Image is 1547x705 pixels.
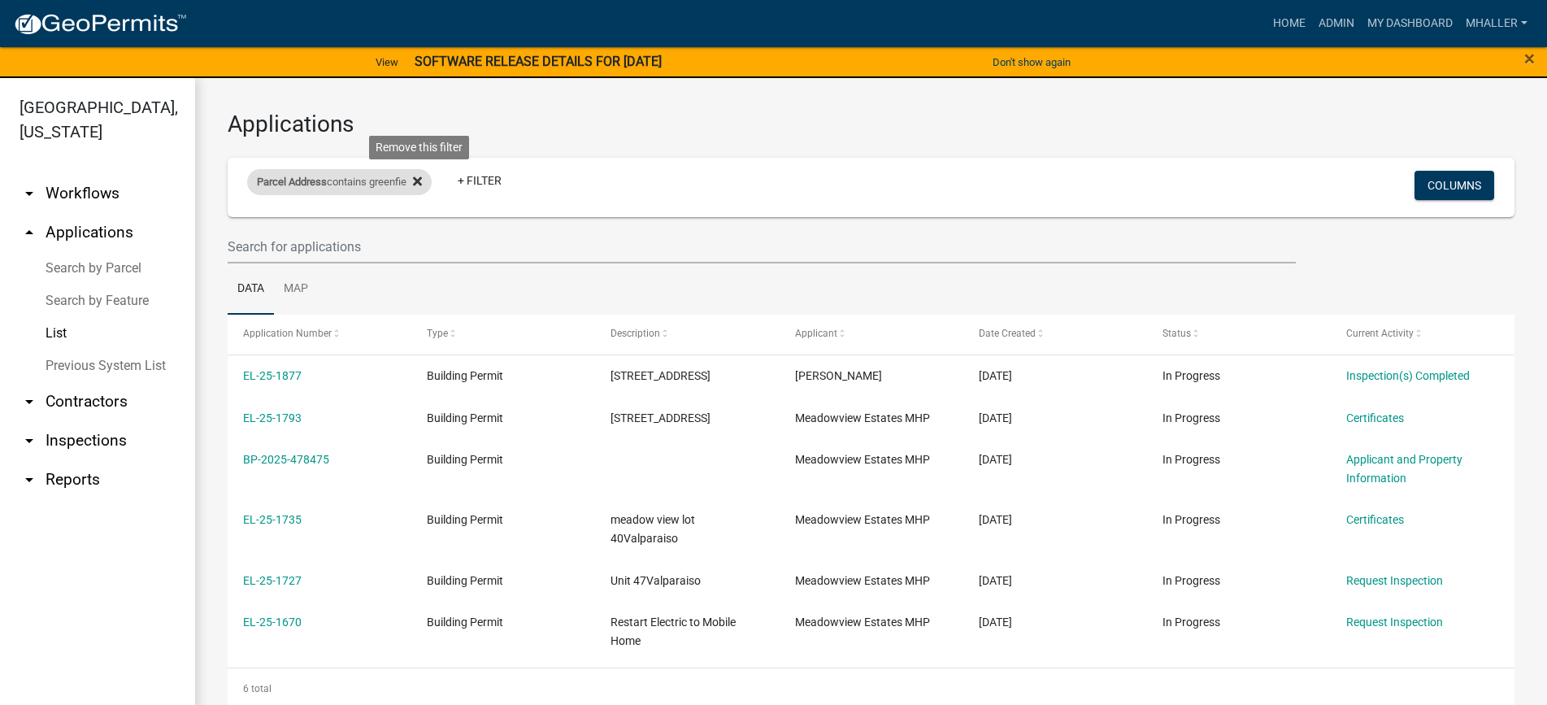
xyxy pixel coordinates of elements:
div: contains greenfie [247,169,432,195]
a: EL-25-1735 [243,513,302,526]
i: arrow_drop_down [20,431,39,450]
span: In Progress [1162,453,1220,466]
datatable-header-cell: Description [595,315,779,354]
i: arrow_drop_down [20,392,39,411]
span: In Progress [1162,574,1220,587]
span: Building Permit [427,574,503,587]
span: In Progress [1162,411,1220,424]
button: Don't show again [986,49,1077,76]
span: Type [427,328,448,339]
span: 807 Greenfield LaneValparaiso [611,411,710,424]
span: Building Permit [427,513,503,526]
span: Current Activity [1346,328,1414,339]
a: Map [274,263,318,316]
span: Meadowview Estates MHP [795,513,930,526]
span: Meadowview Estates MHP [795,411,930,424]
span: 78 Greenfield LnValparaiso [611,369,710,382]
button: Columns [1414,171,1494,200]
span: × [1524,47,1535,70]
a: Certificates [1346,513,1404,526]
span: Meadowview Estates MHP [795,453,930,466]
a: My Dashboard [1361,8,1459,39]
span: Tami Evans [795,369,882,382]
span: Meadowview Estates MHP [795,616,930,629]
a: Request Inspection [1346,616,1443,629]
datatable-header-cell: Current Activity [1331,315,1514,354]
span: Date Created [979,328,1036,339]
datatable-header-cell: Type [411,315,595,354]
i: arrow_drop_down [20,470,39,490]
datatable-header-cell: Applicant [779,315,963,354]
span: Building Permit [427,616,503,629]
span: Description [611,328,660,339]
a: Applicant and Property Information [1346,453,1462,485]
a: EL-25-1727 [243,574,302,587]
a: Data [228,263,274,316]
span: Meadowview Estates MHP [795,574,930,587]
a: Inspection(s) Completed [1346,369,1470,382]
span: 09/15/2025 [979,411,1012,424]
span: meadow view lot 40Valparaiso [611,513,695,545]
span: 09/26/2025 [979,369,1012,382]
i: arrow_drop_up [20,223,39,242]
span: Building Permit [427,369,503,382]
span: Building Permit [427,453,503,466]
button: Close [1524,49,1535,68]
span: 09/09/2025 [979,513,1012,526]
span: 09/09/2025 [979,574,1012,587]
datatable-header-cell: Application Number [228,315,411,354]
a: View [369,49,405,76]
a: EL-25-1793 [243,411,302,424]
span: In Progress [1162,513,1220,526]
datatable-header-cell: Status [1147,315,1331,354]
span: 09/03/2025 [979,616,1012,629]
span: 09/15/2025 [979,453,1012,466]
span: Building Permit [427,411,503,424]
span: Restart Electric to Mobile Home [611,616,736,647]
datatable-header-cell: Date Created [963,315,1147,354]
span: Application Number [243,328,332,339]
span: Parcel Address [257,176,327,188]
span: Status [1162,328,1191,339]
strong: SOFTWARE RELEASE DETAILS FOR [DATE] [415,54,662,69]
a: + Filter [445,166,515,195]
span: Unit 47Valparaiso [611,574,701,587]
a: EL-25-1877 [243,369,302,382]
span: In Progress [1162,616,1220,629]
a: Home [1267,8,1312,39]
a: mhaller [1459,8,1534,39]
div: Remove this filter [369,136,469,159]
a: Admin [1312,8,1361,39]
span: In Progress [1162,369,1220,382]
i: arrow_drop_down [20,184,39,203]
input: Search for applications [228,230,1296,263]
a: Request Inspection [1346,574,1443,587]
a: BP-2025-478475 [243,453,329,466]
span: Applicant [795,328,837,339]
h3: Applications [228,111,1514,138]
a: Certificates [1346,411,1404,424]
a: EL-25-1670 [243,616,302,629]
